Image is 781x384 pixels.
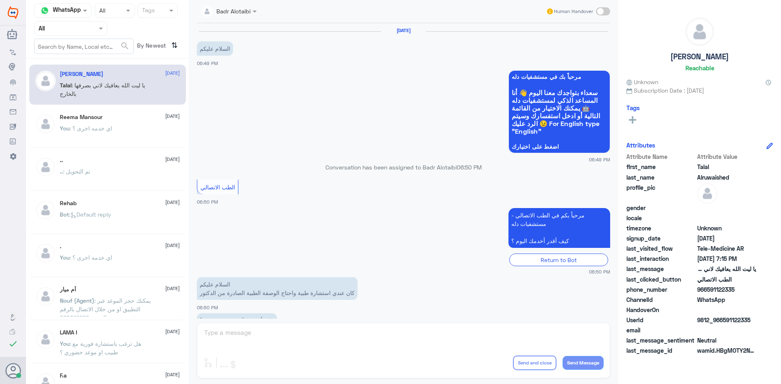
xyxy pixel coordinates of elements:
div: Tags [141,6,155,16]
span: : هل ترغب باستشارة فورية مع طبيب او موعد حضوري ؟ [60,340,141,356]
i: ⇅ [171,39,178,52]
span: [DATE] [165,371,180,378]
span: You [60,125,70,132]
span: wamid.HBgMOTY2NTkxMTIyMzM1FQIAEhgUM0FERjZGRUM5QzQzNDIyNUJEQUUA [697,346,756,355]
span: last_clicked_button [626,275,696,284]
span: الطب الاتصالي [201,184,235,191]
span: : يا ليت الله يعافيك لاني بصرفها بالخارج [60,82,145,97]
span: last_message_id [626,346,696,355]
span: null [697,214,756,222]
span: null [697,306,756,314]
p: 5/8/2025, 6:49 PM [197,41,233,56]
p: 5/8/2025, 6:50 PM [508,208,610,248]
img: defaultAdmin.png [35,71,56,91]
img: Widebot Logo [8,6,18,19]
p: Conversation has been assigned to Badr Alotaibi [197,163,610,171]
img: defaultAdmin.png [686,18,713,46]
span: 06:50 PM [457,164,482,171]
span: null [697,204,756,212]
p: 5/8/2025, 6:51 PM [197,313,277,328]
span: 0 [697,336,756,345]
span: [DATE] [165,285,180,292]
span: phone_number [626,285,696,294]
span: last_name [626,173,696,182]
span: Talal [60,82,72,89]
span: : اي خدمه اخرى ؟ [70,254,112,261]
span: You [60,340,70,347]
span: signup_date [626,234,696,243]
span: : اي خدمه اخرى ؟ [70,125,112,132]
span: 06:50 PM [589,268,610,275]
span: اضغط على اختيارك [512,143,607,150]
span: [DATE] [165,69,180,77]
span: UserId [626,316,696,324]
span: last_interaction [626,254,696,263]
p: 5/8/2025, 6:50 PM [197,277,358,300]
span: 06:50 PM [197,199,218,204]
img: defaultAdmin.png [35,114,56,134]
span: Talal [697,163,756,171]
span: You [60,254,70,261]
h5: Rehab [60,200,76,207]
img: defaultAdmin.png [35,200,56,220]
span: [DATE] [165,199,180,206]
span: 2 [697,295,756,304]
span: Attribute Value [697,152,756,161]
img: defaultAdmin.png [35,243,56,263]
h5: LAMA ! [60,329,77,336]
h6: [DATE] [381,28,426,33]
span: : تم التحويل [63,168,90,175]
img: defaultAdmin.png [697,183,718,204]
button: Avatar [5,363,21,378]
span: null [697,326,756,334]
span: Attribute Name [626,152,696,161]
button: search [120,39,130,53]
h5: Reema Mansour [60,114,103,121]
img: defaultAdmin.png [35,286,56,306]
span: 9812_966591122335 [697,316,756,324]
span: search [120,41,130,51]
input: Search by Name, Local etc… [35,39,133,54]
span: Nouf (Agent) [60,297,94,304]
span: timezone [626,224,696,232]
span: : Default reply [69,211,111,218]
img: defaultAdmin.png [35,157,56,177]
h5: Talal Alruwaished [60,71,103,78]
span: 2025-08-05T15:49:48.992Z [697,234,756,243]
img: whatsapp.png [39,4,51,17]
h5: .. [60,157,63,164]
span: Human Handover [554,8,593,15]
h6: Attributes [626,141,655,149]
h5: . [60,243,61,250]
span: 06:50 PM [197,305,218,310]
span: email [626,326,696,334]
span: 06:49 PM [197,61,218,66]
span: By Newest [134,39,168,55]
span: locale [626,214,696,222]
span: 06:49 PM [589,156,610,163]
h6: Tags [626,104,640,111]
span: Subscription Date : [DATE] [626,86,773,95]
span: 2025-08-05T16:15:46.662Z [697,254,756,263]
span: : يمكنك حجز الموعد عبر التطبيق او من خلال الاتصال بالرقم الموحد 920012222 [60,297,151,321]
button: Send Message [563,356,604,370]
h5: F.a [60,372,67,379]
span: last_message [626,265,696,273]
span: Tele-Medicine AR [697,244,756,253]
span: [DATE] [165,328,180,335]
span: Alruwaished [697,173,756,182]
span: [DATE] [165,242,180,249]
span: الطب الاتصالي [697,275,756,284]
h5: أم ميار [60,286,76,293]
h6: Reachable [685,64,714,72]
i: check [8,339,18,349]
span: [DATE] [165,156,180,163]
span: ChannelId [626,295,696,304]
span: 966591122335 [697,285,756,294]
span: مرحباً بك في مستشفيات دله [512,74,607,80]
span: Unknown [697,224,756,232]
span: Bot [60,211,69,218]
span: [DATE] [165,113,180,120]
div: Return to Bot [509,254,608,266]
span: سعداء بتواجدك معنا اليوم 👋 أنا المساعد الذكي لمستشفيات دله 🤖 يمكنك الاختيار من القائمة التالية أو... [512,89,607,135]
